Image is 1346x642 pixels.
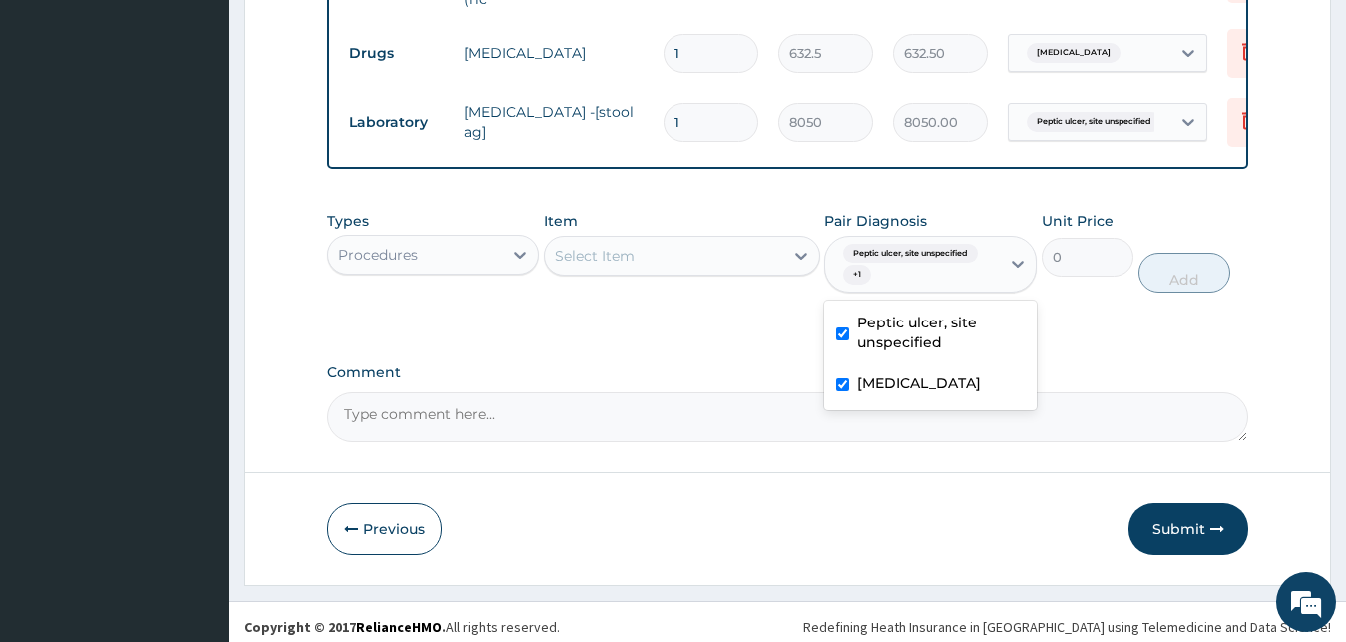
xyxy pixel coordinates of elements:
td: Laboratory [339,104,454,141]
div: Chat with us now [104,112,335,138]
button: Previous [327,503,442,555]
button: Submit [1128,503,1248,555]
label: Comment [327,364,1249,381]
span: Peptic ulcer, site unspecified [843,244,978,264]
a: RelianceHMO [356,618,442,636]
span: Peptic ulcer, site unspecified [1027,112,1161,132]
td: Drugs [339,35,454,72]
label: Item [544,211,578,231]
label: Peptic ulcer, site unspecified [857,313,1025,352]
td: [MEDICAL_DATA] -[stool ag] [454,92,654,152]
td: [MEDICAL_DATA] [454,33,654,73]
div: Redefining Heath Insurance in [GEOGRAPHIC_DATA] using Telemedicine and Data Science! [803,617,1331,637]
textarea: Type your message and hit 'Enter' [10,429,380,499]
label: Types [327,213,369,230]
button: Add [1138,253,1230,293]
span: [MEDICAL_DATA] [1027,43,1121,63]
img: d_794563401_company_1708531726252_794563401 [37,100,81,150]
strong: Copyright © 2017 . [244,618,446,636]
span: + 1 [843,265,871,285]
label: [MEDICAL_DATA] [857,373,981,393]
span: We're online! [116,194,275,395]
div: Select Item [555,246,635,266]
div: Minimize live chat window [327,10,375,58]
label: Pair Diagnosis [824,211,927,231]
div: Procedures [338,245,418,265]
label: Unit Price [1042,211,1114,231]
